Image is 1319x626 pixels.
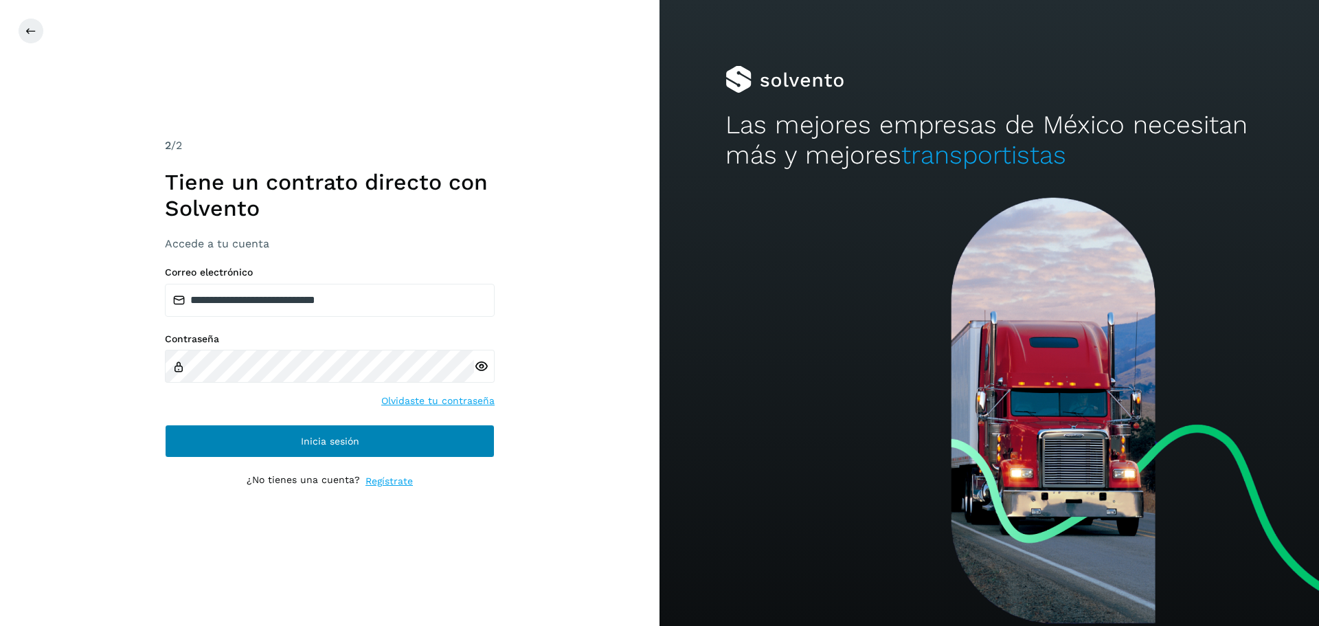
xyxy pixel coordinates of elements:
[365,474,413,489] a: Regístrate
[725,110,1253,171] h2: Las mejores empresas de México necesitan más y mejores
[165,267,495,278] label: Correo electrónico
[381,394,495,408] a: Olvidaste tu contraseña
[165,237,495,250] h3: Accede a tu cuenta
[165,139,171,152] span: 2
[165,425,495,458] button: Inicia sesión
[165,137,495,154] div: /2
[165,333,495,345] label: Contraseña
[301,436,359,446] span: Inicia sesión
[901,140,1066,170] span: transportistas
[165,169,495,222] h1: Tiene un contrato directo con Solvento
[247,474,360,489] p: ¿No tienes una cuenta?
